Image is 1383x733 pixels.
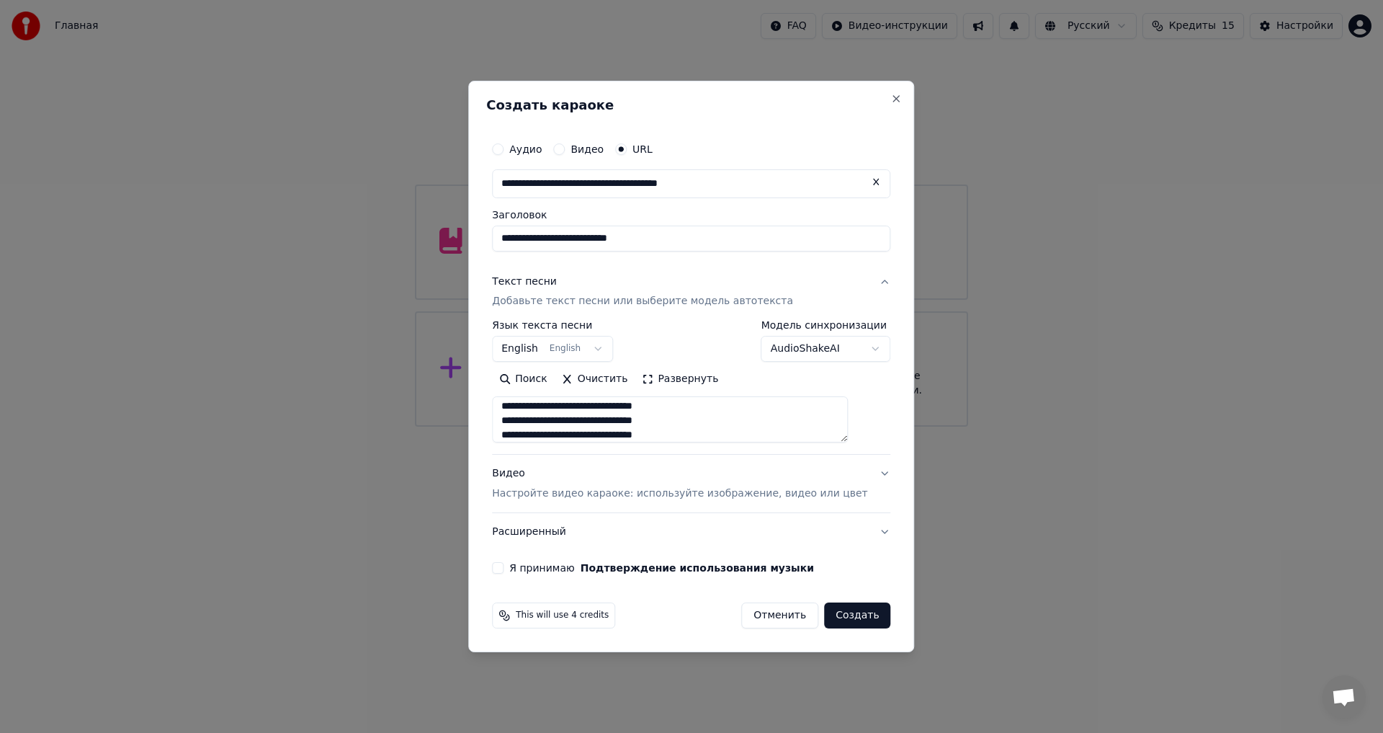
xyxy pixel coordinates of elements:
div: Текст песни [492,275,557,289]
label: Я принимаю [509,563,814,573]
label: Заголовок [492,210,890,220]
h2: Создать караоке [486,99,896,112]
p: Добавьте текст песни или выберите модель автотекста [492,295,793,309]
label: Видео [570,144,604,154]
div: Текст песниДобавьте текст песни или выберите модель автотекста [492,321,890,455]
button: Я принимаю [581,563,814,573]
button: Отменить [741,603,818,628]
button: Создать [824,603,890,628]
button: Очистить [555,368,635,391]
div: Видео [492,467,867,502]
label: Язык текста песни [492,321,613,331]
button: Расширенный [492,513,890,551]
button: ВидеоНастройте видео караоке: используйте изображение, видео или цвет [492,456,890,513]
button: Развернуть [635,368,725,391]
button: Текст песниДобавьте текст песни или выберите модель автотекста [492,263,890,321]
button: Поиск [492,368,554,391]
label: URL [632,144,653,154]
label: Модель синхронизации [761,321,891,331]
label: Аудио [509,144,542,154]
span: This will use 4 credits [516,610,609,621]
p: Настройте видео караоке: используйте изображение, видео или цвет [492,487,867,501]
